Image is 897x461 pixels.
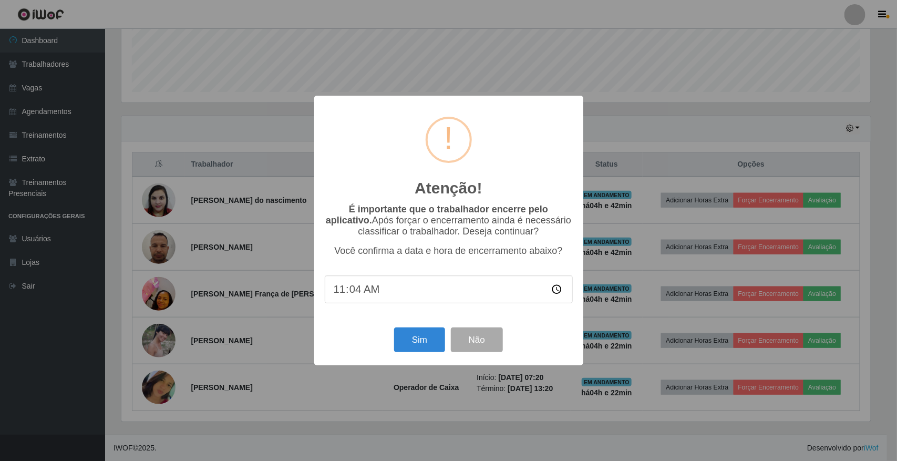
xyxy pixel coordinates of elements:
h2: Atenção! [415,179,482,198]
p: Após forçar o encerramento ainda é necessário classificar o trabalhador. Deseja continuar? [325,204,573,237]
b: É importante que o trabalhador encerre pelo aplicativo. [326,204,548,226]
button: Não [451,327,503,352]
button: Sim [394,327,445,352]
p: Você confirma a data e hora de encerramento abaixo? [325,245,573,257]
